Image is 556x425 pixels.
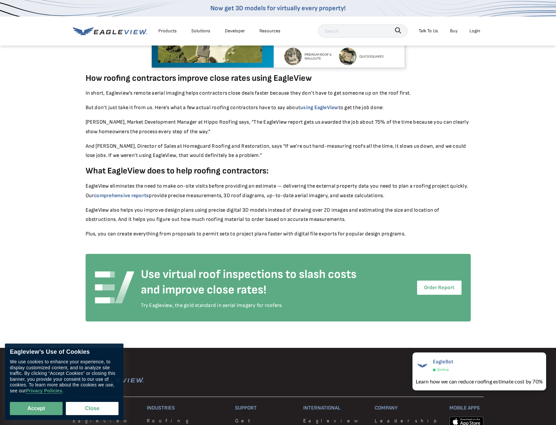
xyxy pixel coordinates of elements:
h3: Company [375,405,441,411]
div: Eagleview’s Use of Cookies [10,349,119,356]
h3: Support [235,405,295,411]
div: Solutions [191,27,210,35]
a: Now get 3D models for virtually every property! [210,4,346,12]
button: Accept [10,402,63,415]
a: Order Report [417,281,462,295]
p: But don’t just take it from us. Here’s what a few actual roofing contractors have to say about to... [86,103,471,113]
p: And [PERSON_NAME], Director of Sales at Homeguard Roofing and Restoration, says “If we’re out han... [86,142,471,161]
a: Roofing [147,416,227,425]
h4: Use virtual roof inspections to slash costs and improve close rates! [141,267,373,298]
a: using EagleView [300,105,338,111]
input: Search [318,24,408,38]
p: EagleView eliminates the need to make on-site visits before providing an estimate — delivering th... [86,182,471,201]
h3: International [303,405,367,411]
a: Leadership [375,416,441,425]
div: Products [158,27,177,35]
p: Plus, you can create everything from proposals to permit sets to project plans faster with digita... [86,229,471,249]
a: Buy [450,27,458,35]
p: In short, Eagleview’s remote aerial imaging helps contractors close deals faster because they don... [86,89,471,98]
div: Talk To Us [419,27,438,35]
img: White EV Logo [95,271,134,304]
p: EagleView also helps you improve design plans using precise digital 3D models instead of drawing ... [86,206,471,225]
a: Privacy Policies [26,388,62,394]
div: We use cookies to enhance your experience, to display customized content, and to analyze site tra... [10,359,119,394]
p: Try Eagleview, the gold standard in aerial imagery for roofers. [141,303,373,308]
div: Learn how we can reduce roofing estimate cost by 70% [416,378,543,385]
h5: How roofing contractors improve close rates using EagleView [86,73,471,84]
h3: Industries [147,405,227,411]
span: Online [437,366,449,374]
img: EagleBot [416,359,429,372]
h3: Mobile Apps [449,405,484,411]
a: Developer [225,27,245,35]
a: comprehensive reports [94,193,149,199]
strong: What EagleView does to help roofing contractors: [86,166,269,176]
p: [PERSON_NAME], Market Development Manager at Hippo Roofing says, “The EagleView report gets us aw... [86,118,471,137]
button: Close [66,402,119,415]
div: Login [469,27,480,35]
div: Resources [259,27,280,35]
span: EagleBot [433,359,454,365]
